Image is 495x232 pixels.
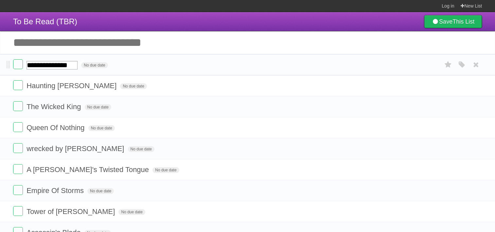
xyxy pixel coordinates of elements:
[27,103,82,111] span: The Wicked King
[13,164,23,174] label: Done
[424,15,482,28] a: SaveThis List
[13,101,23,111] label: Done
[27,165,150,174] span: A [PERSON_NAME]'s Twisted Tongue
[27,207,116,216] span: Tower of [PERSON_NAME]
[27,145,126,153] span: wrecked by [PERSON_NAME]
[152,167,179,173] span: No due date
[452,18,474,25] b: This List
[87,188,114,194] span: No due date
[27,82,118,90] span: Haunting [PERSON_NAME]
[13,59,23,69] label: Done
[88,125,115,131] span: No due date
[85,104,111,110] span: No due date
[27,124,86,132] span: Queen Of Nothing
[13,185,23,195] label: Done
[13,206,23,216] label: Done
[13,143,23,153] label: Done
[13,17,77,26] span: To Be Read (TBR)
[13,80,23,90] label: Done
[118,209,145,215] span: No due date
[81,62,108,68] span: No due date
[27,186,85,195] span: Empire Of Storms
[13,122,23,132] label: Done
[128,146,154,152] span: No due date
[120,83,147,89] span: No due date
[442,59,454,70] label: Star task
